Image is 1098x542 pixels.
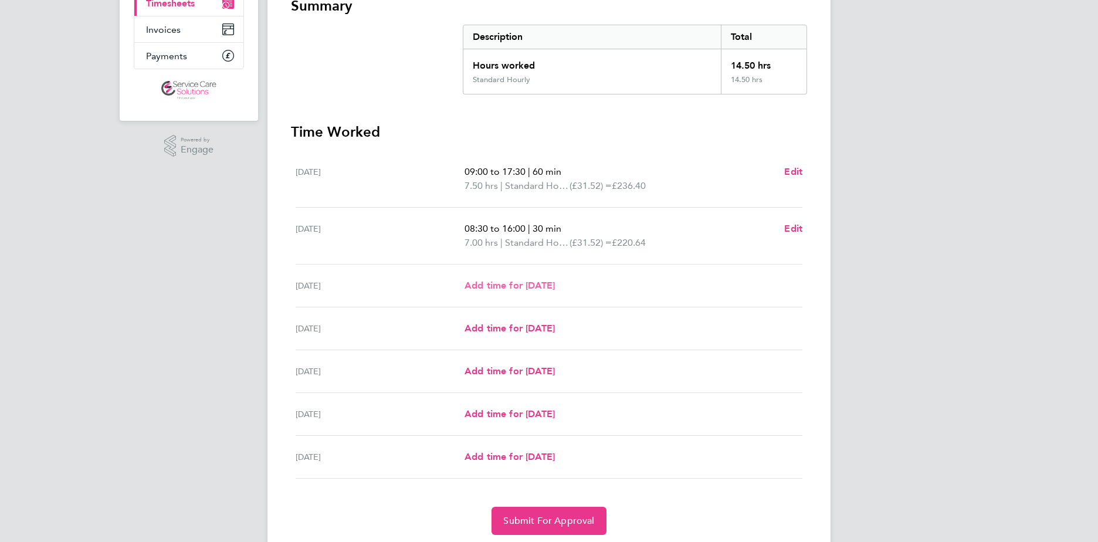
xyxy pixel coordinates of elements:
div: [DATE] [296,321,465,336]
span: Invoices [146,24,181,35]
a: Add time for [DATE] [465,279,555,293]
a: Go to home page [134,81,244,100]
span: Standard Hourly [505,179,570,193]
div: Standard Hourly [473,75,530,84]
span: Add time for [DATE] [465,365,555,377]
span: | [528,223,530,234]
a: Add time for [DATE] [465,321,555,336]
span: Submit For Approval [503,515,594,527]
div: 14.50 hrs [721,75,806,94]
button: Submit For Approval [492,507,606,535]
a: Invoices [134,16,243,42]
span: (£31.52) = [570,180,612,191]
div: Summary [463,25,807,94]
span: | [500,237,503,248]
span: Add time for [DATE] [465,451,555,462]
span: | [500,180,503,191]
div: [DATE] [296,279,465,293]
span: 7.00 hrs [465,237,498,248]
span: Add time for [DATE] [465,323,555,334]
a: Add time for [DATE] [465,364,555,378]
a: Edit [784,222,802,236]
div: Hours worked [463,49,721,75]
span: Payments [146,50,187,62]
span: Edit [784,223,802,234]
span: 60 min [533,166,561,177]
span: Engage [181,145,213,155]
span: 7.50 hrs [465,180,498,191]
a: Powered byEngage [164,135,214,157]
span: | [528,166,530,177]
div: [DATE] [296,165,465,193]
a: Payments [134,43,243,69]
span: 08:30 to 16:00 [465,223,526,234]
span: 09:00 to 17:30 [465,166,526,177]
div: [DATE] [296,407,465,421]
a: Add time for [DATE] [465,450,555,464]
span: (£31.52) = [570,237,612,248]
div: Description [463,25,721,49]
div: 14.50 hrs [721,49,806,75]
div: [DATE] [296,364,465,378]
span: Add time for [DATE] [465,408,555,419]
span: Powered by [181,135,213,145]
span: Edit [784,166,802,177]
a: Add time for [DATE] [465,407,555,421]
span: £236.40 [612,180,646,191]
span: Add time for [DATE] [465,280,555,291]
div: [DATE] [296,450,465,464]
a: Edit [784,165,802,179]
div: [DATE] [296,222,465,250]
img: servicecare-logo-retina.png [161,81,216,100]
div: Total [721,25,806,49]
h3: Time Worked [291,123,807,141]
span: 30 min [533,223,561,234]
span: Standard Hourly [505,236,570,250]
span: £220.64 [612,237,646,248]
